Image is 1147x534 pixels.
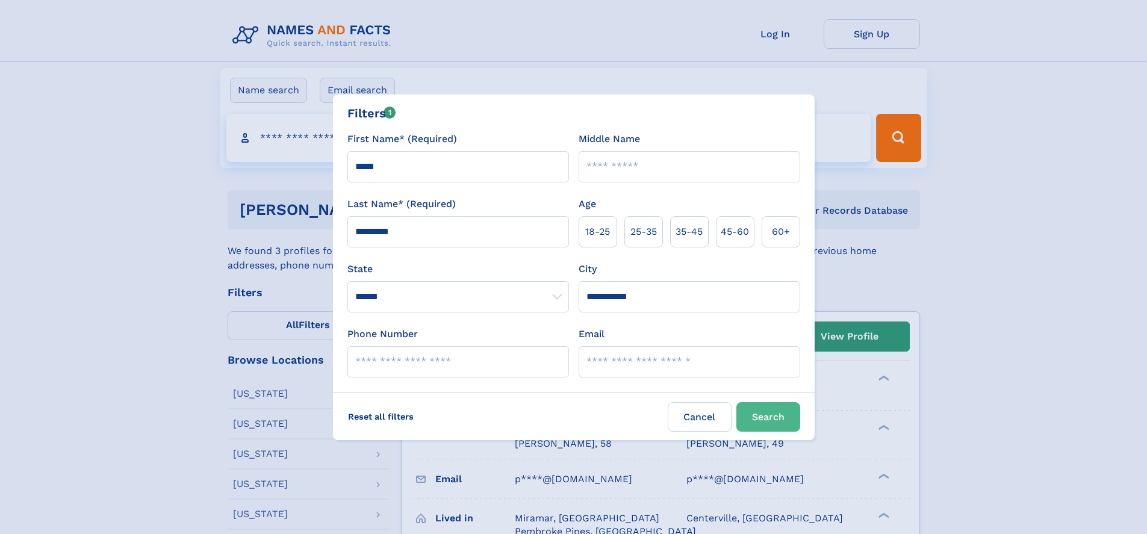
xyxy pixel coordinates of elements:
button: Search [736,402,800,432]
div: Filters [347,104,396,122]
label: Cancel [668,402,732,432]
span: 18‑25 [585,225,610,239]
label: State [347,262,569,276]
label: Last Name* (Required) [347,197,456,211]
span: 35‑45 [676,225,703,239]
label: Email [579,327,605,341]
label: Middle Name [579,132,640,146]
label: Age [579,197,596,211]
span: 25‑35 [630,225,657,239]
span: 60+ [772,225,790,239]
span: 45‑60 [721,225,749,239]
label: Reset all filters [340,402,421,431]
label: City [579,262,597,276]
label: Phone Number [347,327,418,341]
label: First Name* (Required) [347,132,457,146]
